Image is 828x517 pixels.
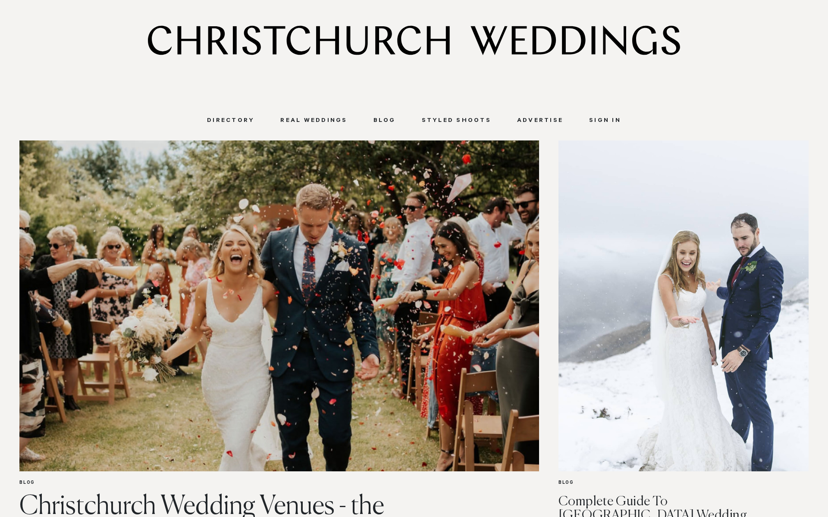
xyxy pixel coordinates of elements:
[504,117,576,125] a: Advertise
[194,117,267,125] a: Directory
[19,471,539,495] a: Blog
[267,117,360,125] a: Real Weddings
[361,117,409,125] a: Blog
[148,25,680,55] img: Christchurch Weddings Logo
[576,117,634,125] a: Sign In
[409,117,504,125] a: Styled Shoots
[558,471,809,495] a: Blog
